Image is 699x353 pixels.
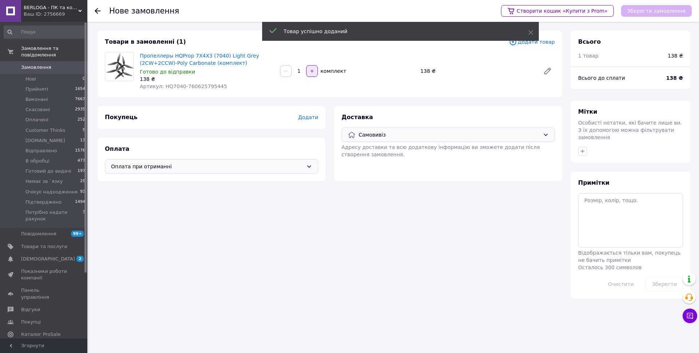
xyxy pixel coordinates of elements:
span: Примітки [578,179,609,186]
span: 1576 [75,148,85,154]
span: Скасовані [25,106,50,113]
span: 477 [78,158,85,164]
span: Відгуки [21,306,40,313]
span: 1494 [75,199,85,205]
span: Нові [25,76,36,82]
div: Всього до сплати [578,74,666,82]
span: Повідомлення [21,231,56,237]
span: Очікує надходження [25,189,78,195]
span: [DEMOGRAPHIC_DATA] [21,256,75,262]
span: 5 [83,127,85,134]
span: 2 [76,256,84,262]
button: Чат з покупцем [683,309,697,323]
div: Товар успішно доданий [284,28,510,35]
span: Потрібно надати рахунок [25,209,83,222]
div: Нове замовлення [109,7,179,15]
span: Відправлено [25,148,57,154]
span: [DOMAIN_NAME] [25,137,65,144]
span: 0 [83,76,85,82]
span: 252 [78,117,85,123]
a: Редагувати [540,64,555,78]
span: Відображається тільки вам, покупець не бачить примітки [578,250,680,263]
span: Немає зв `язку [25,178,63,185]
span: Замовлення та повідомлення [21,45,87,58]
span: Панель управління [21,287,67,300]
span: 1654 [75,86,85,93]
span: Виконані [25,96,48,103]
span: Оплата [105,145,129,152]
span: 3 [83,209,85,222]
span: 7667 [75,96,85,103]
span: Покупці [21,319,41,325]
span: Підтверджено [25,199,62,205]
span: 1 товар [578,53,599,59]
img: Пропеллеры HQProp 7X4X3 (7040) Light Grey (2CW+2CCW)-Poly Carbonate (комплект) [105,52,134,81]
span: 13 [80,137,85,144]
span: Показники роботи компанії [21,268,67,281]
span: Додати [298,114,318,120]
span: 138 ₴ [668,52,683,59]
span: Замовлення [21,64,51,71]
span: 29 [80,178,85,185]
span: Готово до відправки [140,69,195,75]
span: Готовий до видачі [25,168,71,174]
span: Самовивіз [359,131,540,139]
span: В обробці [25,158,50,164]
div: 138 ₴ [140,75,274,83]
a: Створити кошик «Купити з Prom» [501,5,614,17]
span: 99+ [71,231,84,237]
div: Ваш ID: 2756669 [24,11,87,17]
span: Customer Thinks [25,127,66,134]
span: Прийняті [25,86,48,93]
span: Каталог ProSale [21,331,60,338]
span: 138 ₴ [666,74,683,82]
span: 2935 [75,106,85,113]
span: Покупець [105,114,138,121]
div: Повернутися назад [95,7,100,15]
span: BERLOGA - ПК та комплектуючі [24,4,78,11]
span: Артикул: HQ7040-760625795445 [140,83,227,89]
span: Товари та послуги [21,243,67,250]
span: Доставка [341,114,373,121]
span: Осталось 300 символов [578,264,641,270]
div: комплект [319,67,347,75]
span: 197 [78,168,85,174]
span: Адресу доставки та всю додаткову інформацію ви зможете додати після створення замовлення. [341,144,540,157]
span: Всього [578,38,601,45]
span: Товари в замовленні (1) [105,38,186,45]
span: Особисті нотатки, які бачите лише ви. З їх допомогою можна фільтрувати замовлення [578,120,682,140]
span: Оплачені [25,117,48,123]
input: Пошук [4,26,86,39]
span: Мітки [578,108,597,115]
span: 93 [80,189,85,195]
div: 138 ₴ [418,66,537,76]
a: Пропеллеры HQProp 7X4X3 (7040) Light Grey (2CW+2CCW)-Poly Carbonate (комплект) [140,53,259,66]
span: Оплата при отриманні [111,162,303,170]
